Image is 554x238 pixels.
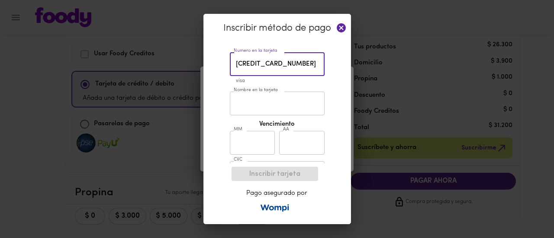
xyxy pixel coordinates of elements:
p: Inscribir método de pago [214,21,340,35]
p: visa [236,77,331,85]
img: Wompi logo [260,204,290,212]
label: Vencimiento [228,120,327,129]
p: Pago asegurado por [235,189,318,198]
iframe: Messagebird Livechat Widget [504,188,545,229]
